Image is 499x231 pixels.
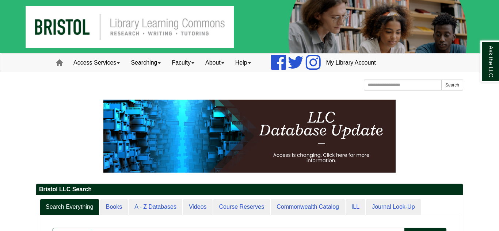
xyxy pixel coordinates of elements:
a: About [200,54,230,72]
a: My Library Account [321,54,381,72]
a: A - Z Databases [129,199,182,215]
a: Search Everything [40,199,99,215]
a: Commonwealth Catalog [271,199,345,215]
a: ILL [346,199,365,215]
img: HTML tutorial [103,100,396,173]
a: Access Services [68,54,125,72]
h2: Bristol LLC Search [36,184,463,195]
button: Search [441,80,463,91]
a: Faculty [166,54,200,72]
a: Help [230,54,256,72]
a: Journal Look-Up [366,199,420,215]
a: Searching [125,54,166,72]
a: Books [100,199,128,215]
a: Videos [183,199,213,215]
a: Course Reserves [213,199,270,215]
